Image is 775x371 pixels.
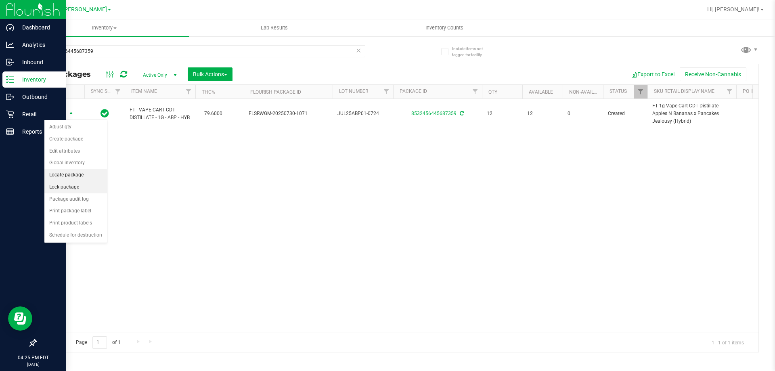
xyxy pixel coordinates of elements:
[42,70,99,79] span: All Packages
[339,88,368,94] a: Lot Number
[19,24,189,31] span: Inventory
[356,45,361,56] span: Clear
[111,85,125,99] a: Filter
[44,193,107,205] li: Package audit log
[6,93,14,101] inline-svg: Outbound
[452,46,492,58] span: Include items not tagged for facility
[44,157,107,169] li: Global inventory
[469,85,482,99] a: Filter
[488,89,497,95] a: Qty
[723,85,736,99] a: Filter
[6,110,14,118] inline-svg: Retail
[705,336,750,348] span: 1 - 1 of 1 items
[654,88,714,94] a: Sku Retail Display Name
[14,92,63,102] p: Outbound
[14,23,63,32] p: Dashboard
[14,109,63,119] p: Retail
[337,110,388,117] span: JUL25ABP01-0724
[14,75,63,84] p: Inventory
[400,88,427,94] a: Package ID
[193,71,227,78] span: Bulk Actions
[92,336,107,349] input: 1
[250,89,301,95] a: Flourish Package ID
[634,85,647,99] a: Filter
[743,88,755,94] a: PO ID
[6,128,14,136] inline-svg: Reports
[188,67,232,81] button: Bulk Actions
[14,57,63,67] p: Inbound
[569,89,605,95] a: Non-Available
[66,108,76,119] span: select
[44,217,107,229] li: Print product labels
[202,89,215,95] a: THC%
[14,40,63,50] p: Analytics
[54,6,107,13] span: Ft. [PERSON_NAME]
[19,19,189,36] a: Inventory
[44,181,107,193] li: Lock package
[44,229,107,241] li: Schedule for destruction
[610,88,627,94] a: Status
[529,89,553,95] a: Available
[680,67,746,81] button: Receive Non-Cannabis
[69,336,127,349] span: Page of 1
[707,6,760,13] span: Hi, [PERSON_NAME]!
[415,24,474,31] span: Inventory Counts
[487,110,517,117] span: 12
[6,75,14,84] inline-svg: Inventory
[459,111,464,116] span: Sync from Compliance System
[189,19,359,36] a: Lab Results
[8,306,32,331] iframe: Resource center
[652,102,731,126] span: FT 1g Vape Cart CDT Distillate Apples N Bananas x Pancakes Jealousy (Hybrid)
[4,354,63,361] p: 04:25 PM EDT
[608,110,643,117] span: Created
[130,106,191,122] span: FT - VAPE CART CDT DISTILLATE - 1G - ABP - HYB
[6,23,14,31] inline-svg: Dashboard
[36,45,365,57] input: Search Package ID, Item Name, SKU, Lot or Part Number...
[44,205,107,217] li: Print package label
[200,108,226,119] span: 79.6000
[249,110,328,117] span: FLSRWGM-20250730-1071
[44,133,107,145] li: Create package
[44,169,107,181] li: Locate package
[131,88,157,94] a: Item Name
[250,24,299,31] span: Lab Results
[91,88,122,94] a: Sync Status
[568,110,598,117] span: 0
[14,127,63,136] p: Reports
[6,41,14,49] inline-svg: Analytics
[359,19,529,36] a: Inventory Counts
[411,111,457,116] a: 8532456445687359
[101,108,109,119] span: In Sync
[380,85,393,99] a: Filter
[44,145,107,157] li: Edit attributes
[182,85,195,99] a: Filter
[527,110,558,117] span: 12
[44,121,107,133] li: Adjust qty
[4,361,63,367] p: [DATE]
[6,58,14,66] inline-svg: Inbound
[626,67,680,81] button: Export to Excel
